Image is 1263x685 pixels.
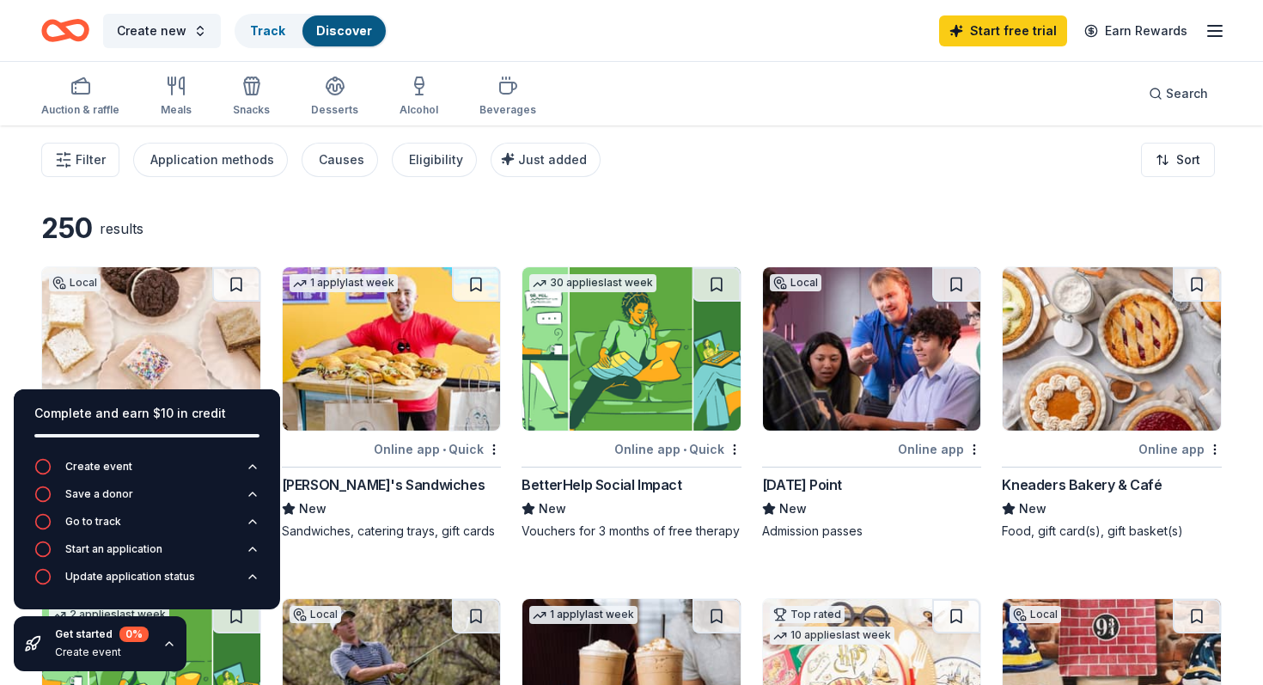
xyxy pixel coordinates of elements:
div: Top rated [770,606,845,623]
span: New [299,498,326,519]
div: 250 [41,211,93,246]
div: Local [770,274,821,291]
span: New [1019,498,1046,519]
button: Go to track [34,513,259,541]
div: Local [49,274,101,291]
div: Beverages [479,103,536,117]
span: • [442,443,446,456]
span: New [539,498,566,519]
a: Image for Ike's Sandwiches1 applylast weekOnline app•Quick[PERSON_NAME]'s SandwichesNewSandwiches... [282,266,502,540]
div: Food, gift card(s), gift basket(s) [1002,523,1222,540]
button: Auction & raffle [41,69,119,125]
button: Alcohol [400,69,438,125]
div: Complete and earn $10 in credit [34,403,259,424]
button: Application methods [133,143,288,177]
div: 1 apply last week [529,606,638,624]
button: Desserts [311,69,358,125]
div: Auction & raffle [41,103,119,117]
button: Eligibility [392,143,477,177]
div: Local [1010,606,1061,623]
div: Go to track [65,515,121,529]
div: Eligibility [409,150,463,170]
span: New [779,498,807,519]
a: Image for Sweet Tooth FairyLocalOnline appSweet Tooth FairyNewFresh cupcakes, cakes, brownies, ba... [41,266,261,557]
img: Image for Kneaders Bakery & Café [1003,267,1221,431]
img: Image for Sweet Tooth Fairy [42,267,260,431]
div: Sandwiches, catering trays, gift cards [282,523,502,540]
div: [PERSON_NAME]'s Sandwiches [282,474,485,495]
div: [DATE] Point [762,474,842,495]
div: BetterHelp Social Impact [522,474,681,495]
span: Create new [117,21,186,41]
a: Image for Thanksgiving PointLocalOnline app[DATE] PointNewAdmission passes [762,266,982,540]
div: Online app Quick [374,438,501,460]
div: Create event [65,460,132,474]
button: Meals [161,69,192,125]
div: Vouchers for 3 months of free therapy [522,523,741,540]
button: Save a donor [34,486,259,513]
button: TrackDiscover [235,14,387,48]
div: Online app [1138,438,1222,460]
div: Admission passes [762,523,982,540]
span: Sort [1176,150,1200,170]
a: Image for Kneaders Bakery & CaféOnline appKneaders Bakery & CaféNewFood, gift card(s), gift baske... [1002,266,1222,540]
div: 30 applies last week [529,274,656,292]
button: Just added [491,143,601,177]
button: Filter [41,143,119,177]
div: Application methods [150,150,274,170]
button: Sort [1141,143,1215,177]
div: 10 applies last week [770,627,894,645]
img: Image for BetterHelp Social Impact [522,267,741,431]
div: 1 apply last week [290,274,398,292]
div: Causes [319,150,364,170]
button: Search [1135,76,1222,111]
a: Home [41,10,89,51]
img: Image for Ike's Sandwiches [283,267,501,431]
div: Kneaders Bakery & Café [1002,474,1162,495]
div: Snacks [233,103,270,117]
button: Causes [302,143,378,177]
img: Image for Thanksgiving Point [763,267,981,431]
button: Beverages [479,69,536,125]
span: • [683,443,686,456]
button: Snacks [233,69,270,125]
div: Desserts [311,103,358,117]
div: Start an application [65,542,162,556]
a: Track [250,23,285,38]
button: Start an application [34,541,259,568]
div: Local [290,606,341,623]
span: Just added [518,152,587,167]
span: Search [1166,83,1208,104]
div: Online app [898,438,981,460]
span: Filter [76,150,106,170]
a: Earn Rewards [1074,15,1198,46]
div: Create event [55,645,149,659]
div: Get started [55,627,149,642]
button: Create new [103,14,221,48]
a: Image for BetterHelp Social Impact30 applieslast weekOnline app•QuickBetterHelp Social ImpactNewV... [522,266,741,540]
div: Meals [161,103,192,117]
div: 0 % [119,627,149,642]
div: Alcohol [400,103,438,117]
div: Save a donor [65,487,133,501]
a: Discover [316,23,372,38]
button: Update application status [34,568,259,596]
div: Update application status [65,570,195,584]
button: Create event [34,458,259,486]
div: Online app Quick [614,438,741,460]
div: results [100,218,143,239]
a: Start free trial [939,15,1067,46]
